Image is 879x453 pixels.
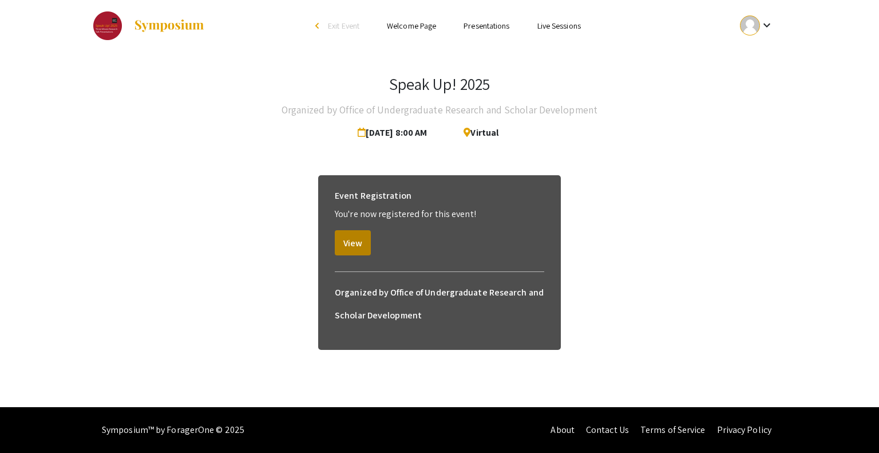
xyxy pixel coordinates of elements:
[335,230,371,255] button: View
[133,19,205,33] img: Symposium by ForagerOne
[717,424,771,436] a: Privacy Policy
[454,121,498,144] span: Virtual
[464,21,509,31] a: Presentations
[282,99,597,121] h4: Organized by Office of Undergraduate Research and Scholar Development
[335,207,544,221] p: You're now registered for this event!
[93,11,122,40] img: Speak Up! 2025
[93,11,205,40] a: Speak Up! 2025
[335,184,411,207] h6: Event Registration
[537,21,581,31] a: Live Sessions
[358,121,432,144] span: [DATE] 8:00 AM
[551,424,575,436] a: About
[102,407,244,453] div: Symposium™ by ForagerOne © 2025
[586,424,629,436] a: Contact Us
[328,21,359,31] span: Exit Event
[728,13,786,38] button: Expand account dropdown
[760,18,774,32] mat-icon: Expand account dropdown
[335,281,544,327] h6: Organized by Office of Undergraduate Research and Scholar Development
[640,424,706,436] a: Terms of Service
[315,22,322,29] div: arrow_back_ios
[387,21,436,31] a: Welcome Page
[9,401,49,444] iframe: Chat
[389,74,490,94] h3: Speak Up! 2025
